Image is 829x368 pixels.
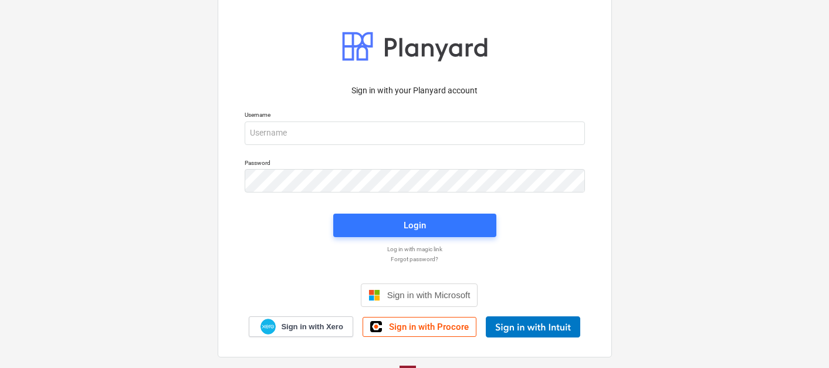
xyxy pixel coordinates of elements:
[245,159,585,169] p: Password
[245,111,585,121] p: Username
[363,317,476,337] a: Sign in with Procore
[404,218,426,233] div: Login
[389,322,469,332] span: Sign in with Procore
[239,245,591,253] a: Log in with magic link
[281,322,343,332] span: Sign in with Xero
[245,85,585,97] p: Sign in with your Planyard account
[245,121,585,145] input: Username
[239,255,591,263] a: Forgot password?
[333,214,496,237] button: Login
[260,319,276,335] img: Xero logo
[368,289,380,301] img: Microsoft logo
[387,290,471,300] span: Sign in with Microsoft
[249,316,353,337] a: Sign in with Xero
